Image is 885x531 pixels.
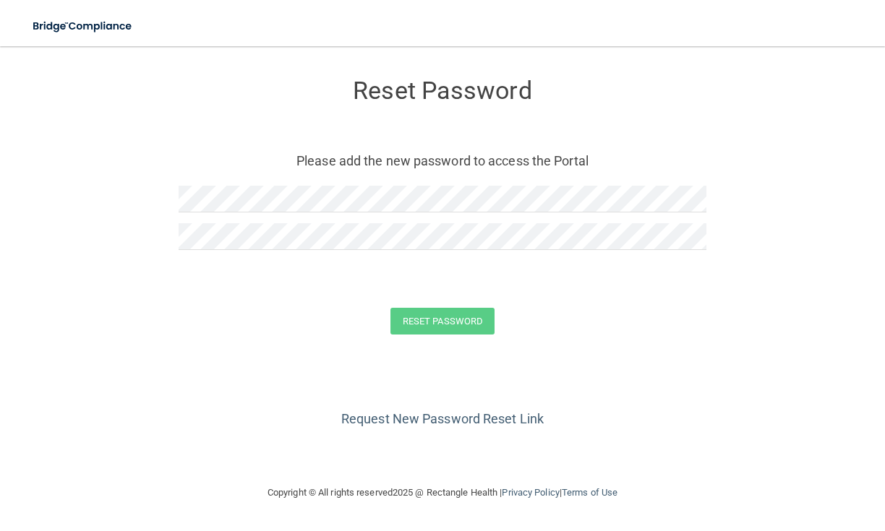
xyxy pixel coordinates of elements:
img: bridge_compliance_login_screen.278c3ca4.svg [22,12,145,41]
a: Privacy Policy [502,487,559,498]
p: Please add the new password to access the Portal [189,149,696,173]
a: Request New Password Reset Link [341,411,544,426]
button: Reset Password [390,308,495,334]
h3: Reset Password [179,77,706,104]
a: Terms of Use [562,487,617,498]
div: Copyright © All rights reserved 2025 @ Rectangle Health | | [179,470,706,516]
